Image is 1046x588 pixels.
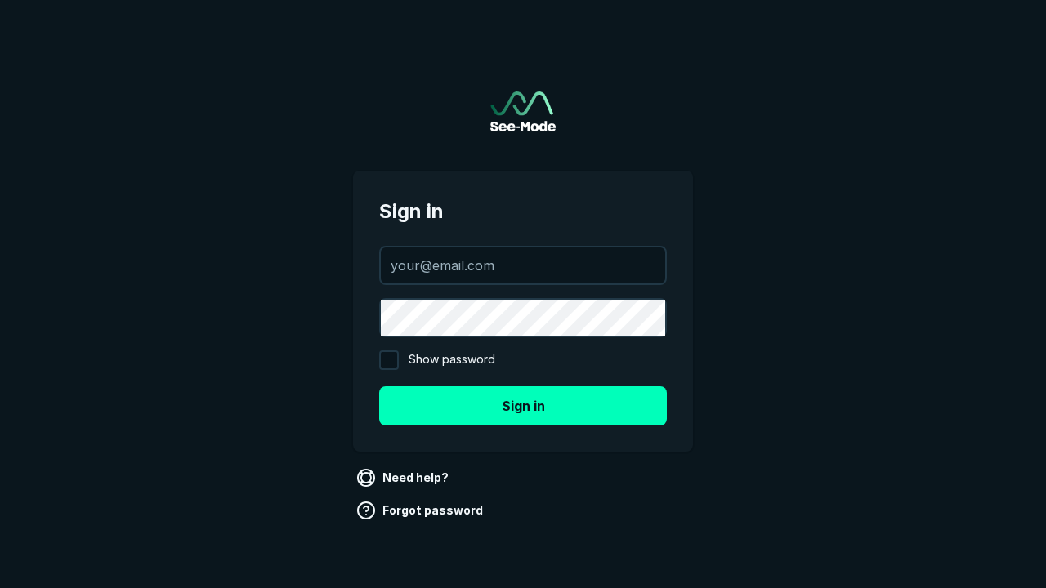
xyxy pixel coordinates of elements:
[353,497,489,523] a: Forgot password
[379,197,667,226] span: Sign in
[379,386,667,425] button: Sign in
[353,465,455,491] a: Need help?
[381,247,665,283] input: your@email.com
[490,91,556,131] img: See-Mode Logo
[490,91,556,131] a: Go to sign in
[409,350,495,370] span: Show password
